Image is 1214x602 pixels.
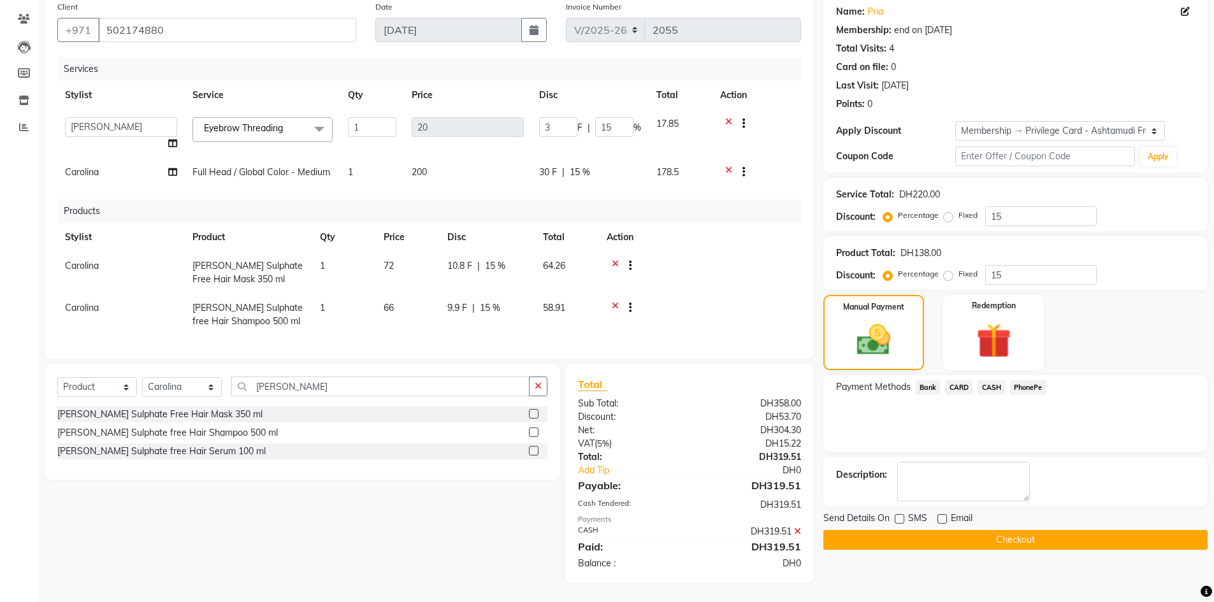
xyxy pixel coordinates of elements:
div: Paid: [568,539,690,554]
span: 30 F [539,166,557,179]
img: _cash.svg [846,320,901,359]
span: 9.9 F [447,301,467,315]
div: Total Visits: [836,42,886,55]
th: Qty [340,81,404,110]
div: Payable: [568,478,690,493]
input: Search or Scan [231,376,530,396]
div: CASH [568,525,690,538]
label: Date [375,1,393,13]
div: DH304.30 [690,424,811,437]
button: +971 [57,18,99,42]
div: Net: [568,424,690,437]
span: 72 [384,260,394,271]
div: Discount: [568,410,690,424]
div: DH319.51 [690,498,811,512]
th: Total [649,81,712,110]
span: 1 [348,166,353,178]
span: Carolina [65,302,99,313]
div: DH53.70 [690,410,811,424]
th: Price [404,81,531,110]
input: Search by Name/Mobile/Email/Code [98,18,356,42]
div: Discount: [836,269,876,282]
span: | [562,166,565,179]
span: F [577,121,582,134]
div: Services [59,57,811,81]
div: Card on file: [836,61,888,74]
span: | [472,301,475,315]
th: Disc [440,223,535,252]
label: Invoice Number [566,1,621,13]
div: Coupon Code [836,150,956,163]
label: Manual Payment [843,301,904,313]
div: DH319.51 [690,525,811,538]
span: 15 % [480,301,500,315]
span: CARD [945,380,972,395]
div: DH0 [690,557,811,570]
div: DH358.00 [690,397,811,410]
div: [DATE] [881,79,909,92]
div: 0 [867,97,872,111]
div: Payments [578,514,800,525]
span: 5% [597,438,609,448]
div: DH15.22 [690,437,811,450]
label: Redemption [972,300,1016,312]
span: 15 % [485,259,505,273]
span: VAT [578,438,595,449]
label: Percentage [898,210,939,221]
div: Name: [836,5,865,18]
div: DH220.00 [899,188,940,201]
div: Discount: [836,210,876,224]
span: 1 [320,302,325,313]
span: 200 [412,166,427,178]
span: Payment Methods [836,380,911,394]
a: Pria [867,5,883,18]
a: Add Tip [568,464,709,477]
span: 178.5 [656,166,679,178]
th: Qty [312,223,376,252]
span: 66 [384,302,394,313]
div: end on [DATE] [894,24,952,37]
span: Carolina [65,260,99,271]
img: _gift.svg [965,319,1022,362]
span: Full Head / Global Color - Medium [192,166,330,178]
span: Send Details On [823,512,890,527]
div: DH319.51 [690,478,811,493]
div: Balance : [568,557,690,570]
button: Apply [1140,147,1176,166]
span: Eyebrow Threading [204,122,283,134]
th: Product [185,223,312,252]
label: Fixed [958,210,978,221]
div: DH138.00 [900,247,941,260]
span: Total [578,378,607,391]
span: Email [951,512,972,527]
div: Cash Tendered: [568,498,690,512]
div: [PERSON_NAME] Sulphate Free Hair Mask 350 ml [57,408,263,421]
label: Fixed [958,268,978,280]
input: Enter Offer / Coupon Code [955,147,1135,166]
span: [PERSON_NAME] Sulphate free Hair Shampoo 500 ml [192,302,303,327]
div: Service Total: [836,188,894,201]
div: [PERSON_NAME] Sulphate free Hair Serum 100 ml [57,445,266,458]
div: Membership: [836,24,892,37]
div: DH0 [710,464,811,477]
span: 15 % [570,166,590,179]
div: Product Total: [836,247,895,260]
span: 64.26 [543,260,565,271]
div: Last Visit: [836,79,879,92]
div: Products [59,199,811,223]
div: 0 [891,61,896,74]
div: Description: [836,468,887,482]
span: 58.91 [543,302,565,313]
th: Service [185,81,340,110]
div: Sub Total: [568,397,690,410]
div: Points: [836,97,865,111]
span: [PERSON_NAME] Sulphate Free Hair Mask 350 ml [192,260,303,285]
span: PhonePe [1010,380,1046,395]
div: 4 [889,42,894,55]
div: DH319.51 [690,539,811,554]
span: Carolina [65,166,99,178]
div: Total: [568,450,690,464]
button: Checkout [823,530,1208,550]
span: CASH [978,380,1005,395]
span: SMS [908,512,927,527]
